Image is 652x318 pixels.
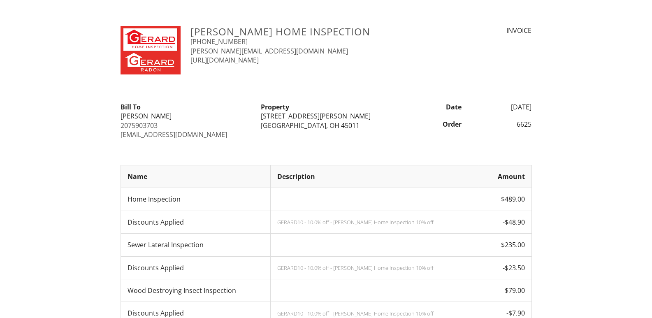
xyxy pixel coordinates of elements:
div: [GEOGRAPHIC_DATA], OH 45011 [261,121,391,130]
td: -$23.50 [479,256,531,279]
td: $489.00 [479,188,531,211]
span: Wood Destroying Insect Inspection [128,286,236,295]
a: [EMAIL_ADDRESS][DOMAIN_NAME] [121,130,227,139]
td: $79.00 [479,279,531,302]
th: Amount [479,165,531,188]
div: 6625 [466,120,537,129]
div: [DATE] [466,102,537,111]
span: Sewer Lateral Inspection [128,240,204,249]
th: Description [271,165,479,188]
div: Date [396,102,466,111]
a: [URL][DOMAIN_NAME] [190,56,259,65]
span: Home Inspection [128,195,181,204]
h3: [PERSON_NAME] Home Inspection [190,26,426,37]
td: Discounts Applied [121,211,271,233]
a: [PERSON_NAME][EMAIL_ADDRESS][DOMAIN_NAME] [190,46,348,56]
strong: Property [261,102,289,111]
a: 2075903703 [121,121,158,130]
div: GERARD10 - 10.0% off - [PERSON_NAME] Home Inspection 10% off [277,265,472,271]
img: GERRAD.png [121,26,181,74]
div: Order [396,120,466,129]
div: GERARD10 - 10.0% off - [PERSON_NAME] Home Inspection 10% off [277,219,472,225]
strong: Bill To [121,102,141,111]
div: [PERSON_NAME] [121,111,251,121]
td: Discounts Applied [121,256,271,279]
th: Name [121,165,271,188]
div: GERARD10 - 10.0% off - [PERSON_NAME] Home Inspection 10% off [277,310,472,317]
td: -$48.90 [479,211,531,233]
td: $235.00 [479,234,531,256]
div: [STREET_ADDRESS][PERSON_NAME] [261,111,391,121]
div: INVOICE [436,26,531,35]
a: [PHONE_NUMBER] [190,37,248,46]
